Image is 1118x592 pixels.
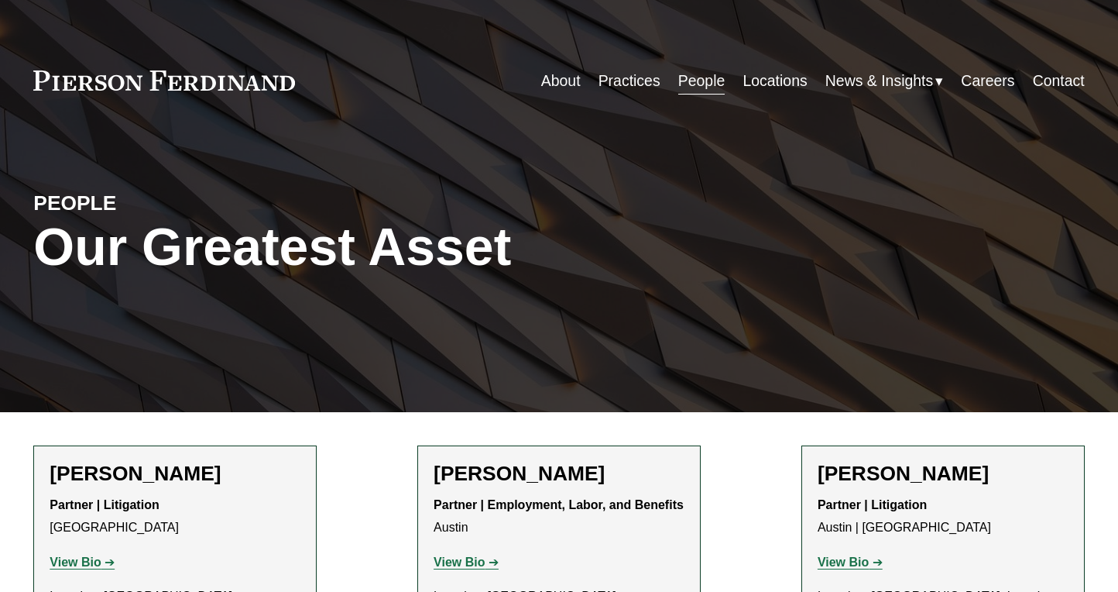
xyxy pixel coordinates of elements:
strong: Partner | Litigation [818,498,927,511]
a: People [678,66,725,96]
strong: View Bio [50,556,101,569]
h2: [PERSON_NAME] [50,462,300,487]
strong: Partner | Litigation [50,498,159,511]
a: View Bio [50,556,115,569]
h1: Our Greatest Asset [33,217,734,277]
p: Austin | [GEOGRAPHIC_DATA] [818,494,1068,539]
a: View Bio [434,556,499,569]
a: folder dropdown [825,66,943,96]
a: Careers [961,66,1014,96]
strong: Partner | Employment, Labor, and Benefits [434,498,684,511]
strong: View Bio [434,556,485,569]
p: [GEOGRAPHIC_DATA] [50,494,300,539]
a: Contact [1033,66,1085,96]
h2: [PERSON_NAME] [818,462,1068,487]
strong: View Bio [818,556,869,569]
h2: [PERSON_NAME] [434,462,684,487]
span: News & Insights [825,67,933,95]
p: Austin [434,494,684,539]
a: Locations [742,66,807,96]
a: Practices [598,66,660,96]
h4: PEOPLE [33,191,296,217]
a: About [541,66,581,96]
a: View Bio [818,556,883,569]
